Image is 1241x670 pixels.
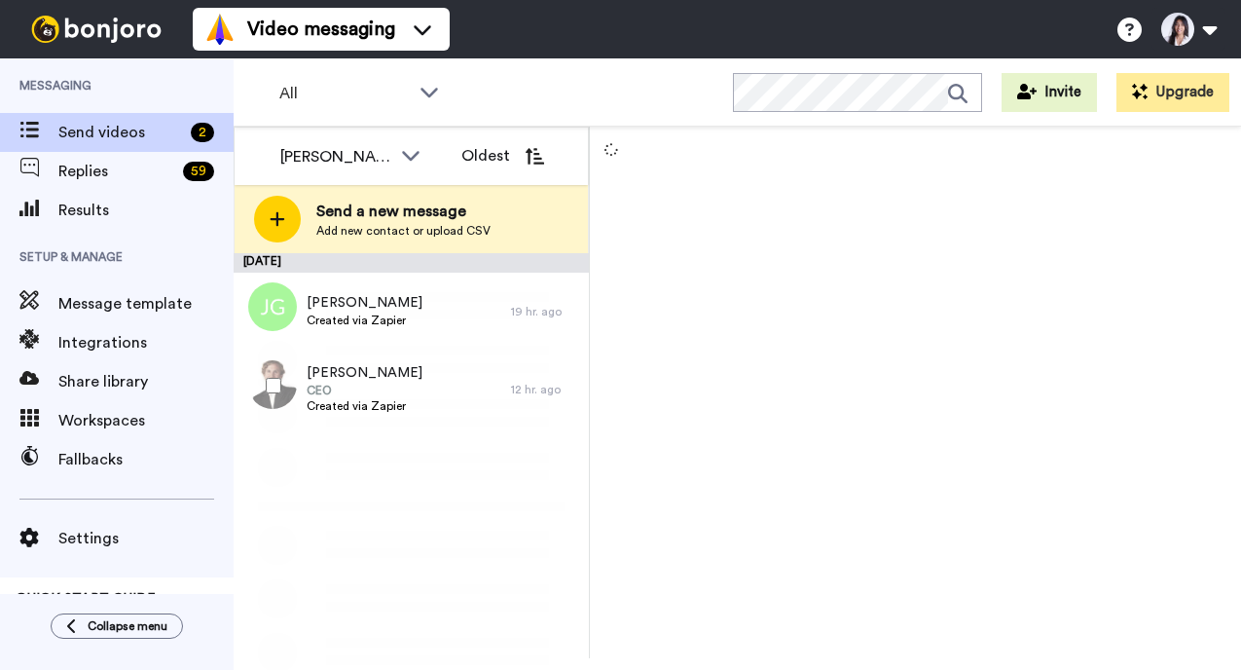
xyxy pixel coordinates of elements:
span: Settings [58,527,234,550]
span: All [279,82,410,105]
span: [PERSON_NAME] [307,363,422,383]
span: QUICK START GUIDE [16,592,156,606]
button: Upgrade [1116,73,1229,112]
span: [PERSON_NAME] [307,293,422,313]
span: Message template [58,292,234,316]
span: Send videos [58,121,183,144]
span: CEO [307,383,422,398]
span: Add new contact or upload CSV [316,223,491,239]
div: 12 hr. ago [511,382,579,397]
span: Fallbacks [58,448,234,471]
span: Video messaging [247,16,395,43]
span: Send a new message [316,200,491,223]
span: Share library [58,370,234,393]
img: jg.png [248,282,297,331]
div: 19 hr. ago [511,304,579,319]
div: [PERSON_NAME] [280,145,391,168]
button: Collapse menu [51,614,183,639]
span: Collapse menu [88,618,167,634]
span: Replies [58,160,175,183]
button: Invite [1002,73,1097,112]
img: bj-logo-header-white.svg [23,16,169,43]
button: Oldest [447,136,559,175]
img: vm-color.svg [204,14,236,45]
span: Created via Zapier [307,313,422,328]
span: Created via Zapier [307,398,422,414]
span: Integrations [58,331,234,354]
span: Results [58,199,234,222]
div: 59 [183,162,214,181]
div: [DATE] [234,253,589,273]
div: 2 [191,123,214,142]
span: Workspaces [58,409,234,432]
